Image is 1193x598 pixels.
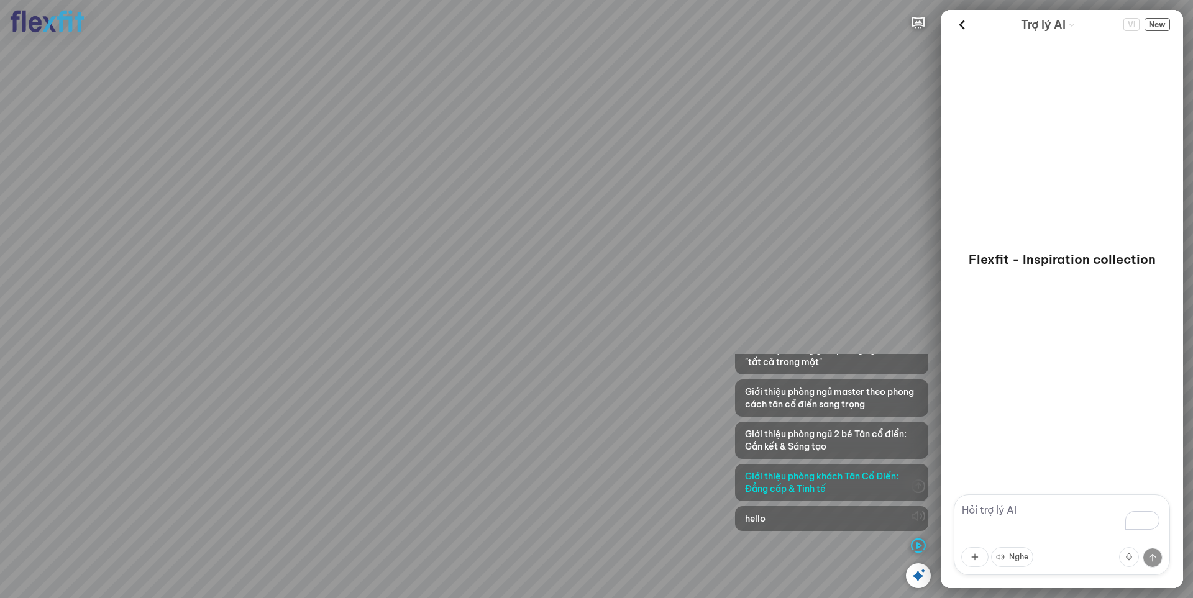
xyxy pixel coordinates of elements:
p: Flexfit - Inspiration collection [969,251,1156,268]
button: Nghe [991,547,1033,567]
textarea: To enrich screen reader interactions, please activate Accessibility in Grammarly extension settings [954,494,1170,575]
button: Change language [1123,18,1140,31]
div: AI Guide options [1021,15,1076,34]
span: Giới thiệu phòng ngủ master theo phong cách tân cổ điển sang trọng [745,386,918,410]
span: hello [745,512,766,525]
span: Giới thiệu phòng khách Tân Cổ Điển: Đẳng cấp & Tinh tế [745,470,918,495]
button: New Chat [1145,18,1170,31]
span: VI [1123,18,1140,31]
img: logo [10,10,85,33]
span: Giới thiệu không gian phòng ngủ master "tất cả trong một" [745,343,918,368]
span: Giới thiệu phòng ngủ 2 bé Tân cổ điển: Gắn kết & Sáng tạo [745,428,918,453]
span: New [1145,18,1170,31]
span: Trợ lý AI [1021,16,1066,34]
